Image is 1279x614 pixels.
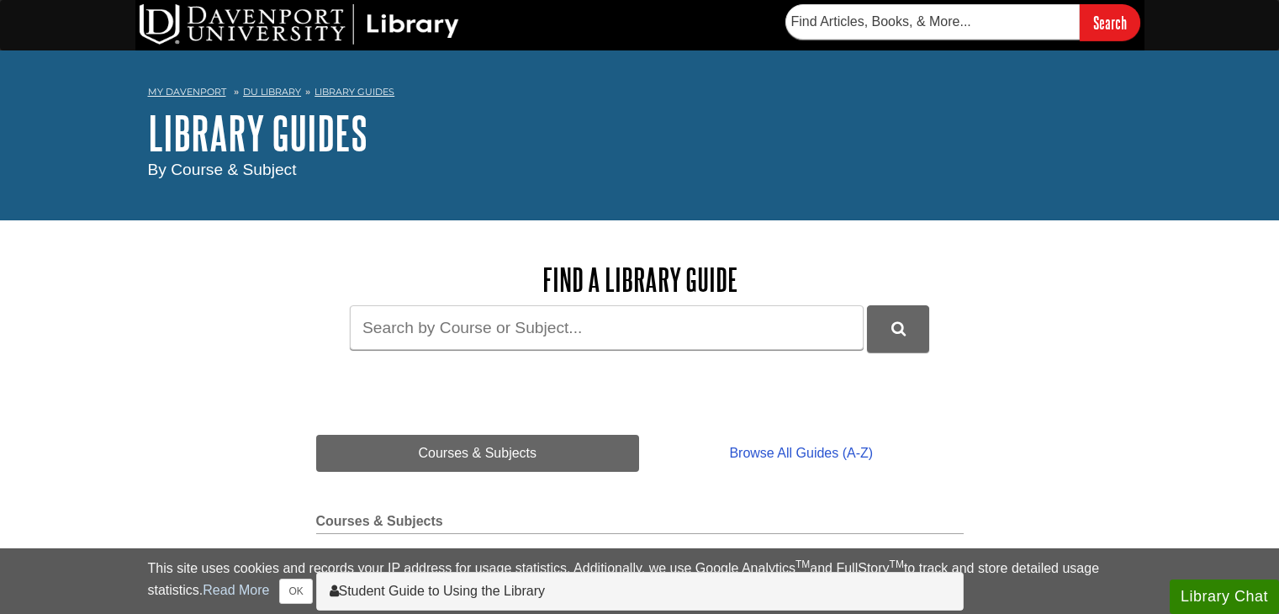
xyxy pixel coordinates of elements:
img: DU Library [140,4,459,45]
div: By Course & Subject [148,158,1132,183]
h1: Library Guides [148,108,1132,158]
h2: Find a Library Guide [316,262,964,297]
a: Library Guides [314,86,394,98]
h2: Courses & Subjects [316,514,964,534]
div: This site uses cookies and records your IP address for usage statistics. Additionally, we use Goo... [148,558,1132,604]
nav: breadcrumb [148,81,1132,108]
i: Search Library Guides [891,321,906,336]
button: Close [279,579,312,604]
form: Searches DU Library's articles, books, and more [785,4,1140,40]
a: Read More [203,583,269,597]
a: My Davenport [148,85,226,99]
input: Search by Course or Subject... [350,305,864,350]
button: Library Chat [1170,580,1279,614]
input: Search [1080,4,1140,40]
a: Courses & Subjects [316,435,640,472]
input: Find Articles, Books, & More... [785,4,1080,40]
a: DU Library [243,86,301,98]
a: Browse All Guides (A-Z) [639,435,963,472]
a: Student Guide to Using the Library [330,581,950,601]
